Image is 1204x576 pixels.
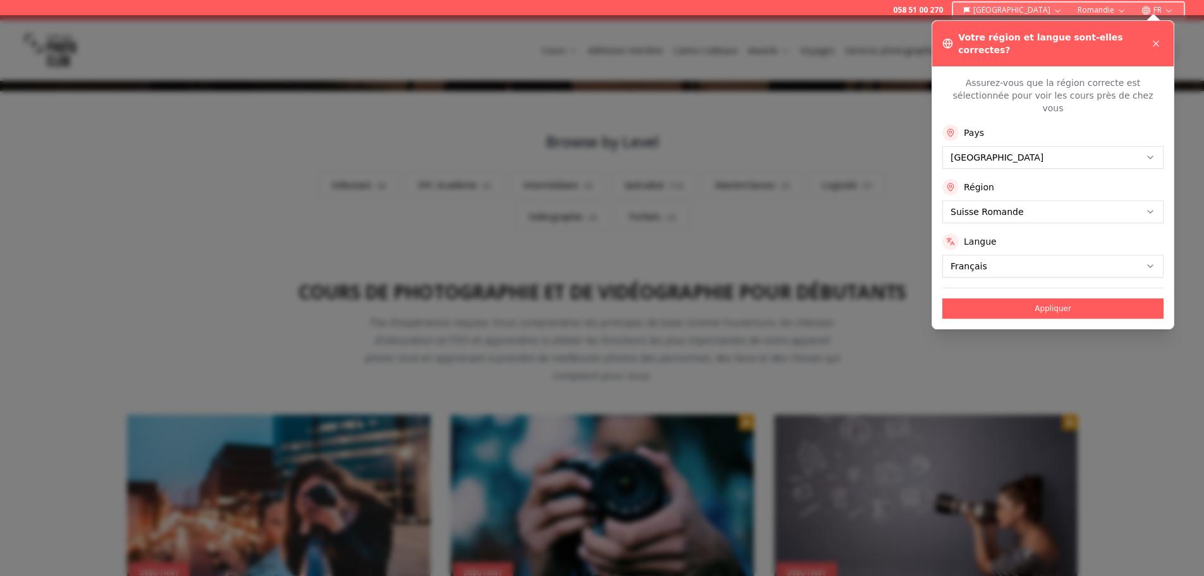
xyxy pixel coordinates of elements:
p: Assurez-vous que la région correcte est sélectionnée pour voir les cours près de chez vous [942,77,1164,114]
a: 058 51 00 270 [893,5,943,15]
button: FR [1136,3,1179,18]
label: Région [964,181,994,193]
h3: Votre région et langue sont-elles correctes? [958,31,1148,56]
button: Appliquer [942,298,1164,319]
button: [GEOGRAPHIC_DATA] [958,3,1067,18]
button: Romandie [1073,3,1131,18]
label: Langue [964,235,997,248]
label: Pays [964,126,984,139]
